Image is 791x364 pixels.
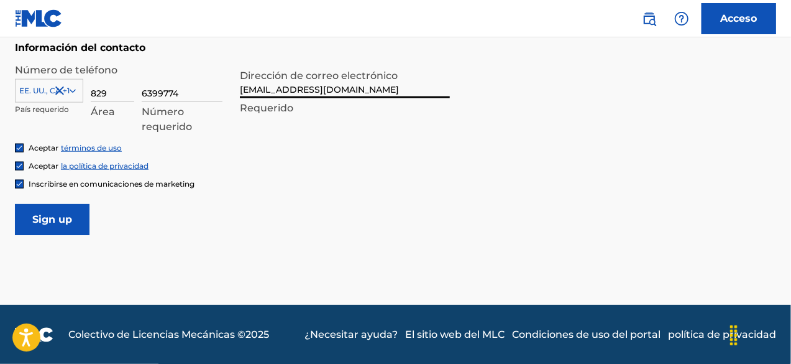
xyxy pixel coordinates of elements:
[68,329,245,340] font: Colectivo de Licencias Mecánicas ©
[15,9,63,27] img: Logotipo del MLC
[16,162,23,170] img: caja
[405,329,505,340] font: El sitio web del MLC
[15,105,69,114] font: País requerido
[637,6,662,31] a: Búsqueda pública
[669,6,694,31] div: Ayuda
[304,329,398,340] font: ¿Necesitar ayuda?
[512,329,661,340] font: Condiciones de uso del portal
[61,161,149,170] a: la política de privacidad
[304,327,398,342] a: ¿Necesitar ayuda?
[61,143,122,152] a: términos de uso
[721,12,757,24] font: Acceso
[91,106,115,118] font: Área
[16,144,23,152] img: caja
[674,11,689,26] img: ayuda
[15,42,145,54] font: Información del contacto
[29,143,58,152] font: Aceptar
[240,102,293,114] font: Requerido
[15,64,117,76] font: Número de teléfono
[668,329,776,340] font: política de privacidad
[702,3,776,34] a: Acceso
[724,317,744,354] div: Arrastrar
[16,180,23,188] img: caja
[668,327,776,342] a: política de privacidad
[15,204,89,235] input: Sign up
[142,106,192,133] font: Número requerido
[729,304,791,364] iframe: Widget de chat
[642,11,657,26] img: buscar
[29,161,58,170] font: Aceptar
[245,329,269,340] font: 2025
[512,327,661,342] a: Condiciones de uso del portal
[15,327,53,342] img: logo
[29,179,194,189] font: Inscribirse en comunicaciones de marketing
[405,327,505,342] a: El sitio web del MLC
